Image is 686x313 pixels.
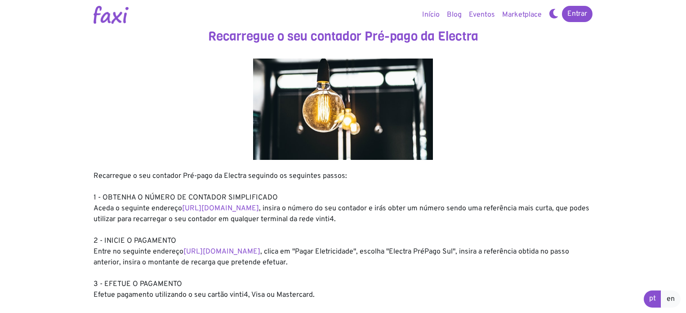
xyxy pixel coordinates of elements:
[94,29,592,44] h3: Recarregue o seu contador Pré-pago da Electra
[94,6,129,24] img: Logotipo Faxi Online
[644,290,661,308] a: pt
[562,6,592,22] a: Entrar
[499,6,545,24] a: Marketplace
[661,290,681,308] a: en
[183,247,260,256] a: [URL][DOMAIN_NAME]
[253,59,433,160] img: energy.jpg
[419,6,443,24] a: Início
[443,6,465,24] a: Blog
[465,6,499,24] a: Eventos
[182,204,259,213] a: [URL][DOMAIN_NAME]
